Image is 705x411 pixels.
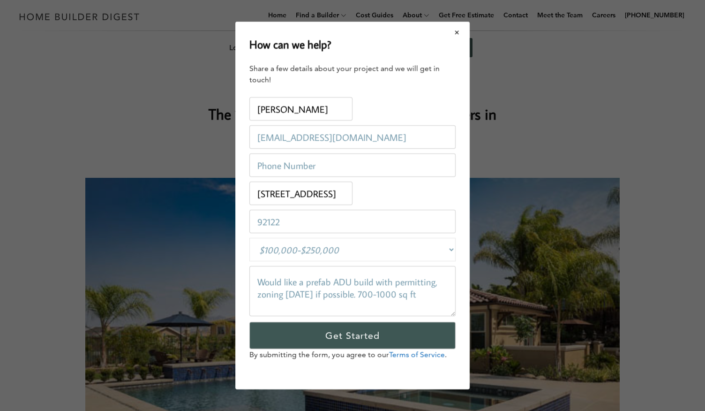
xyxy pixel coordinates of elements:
input: Email Address [249,125,456,149]
input: Zip Code [249,210,456,233]
input: Phone Number [249,153,456,177]
a: Terms of Service [389,350,445,359]
input: Get Started [249,322,456,349]
input: Name [249,97,352,121]
button: Close modal [445,23,470,42]
p: By submitting the form, you agree to our . [249,349,456,360]
h2: How can we help? [249,36,331,53]
iframe: Drift Widget Chat Controller [525,343,694,400]
div: Share a few details about your project and we will get in touch! [249,63,456,85]
input: Project Address [249,182,352,205]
